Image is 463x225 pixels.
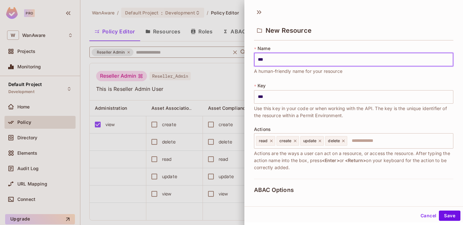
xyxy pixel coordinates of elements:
[259,138,268,143] span: read
[254,187,294,193] span: ABAC Options
[279,138,292,143] span: create
[277,136,299,146] div: create
[325,136,347,146] div: delete
[300,136,324,146] div: update
[303,138,317,143] span: update
[256,136,275,146] div: read
[254,127,271,132] span: Actions
[254,68,342,75] span: A human-friendly name for your resource
[439,211,460,221] button: Save
[322,158,340,163] span: <Enter>
[266,27,312,34] span: New Resource
[254,105,453,119] span: Use this key in your code or when working with the API. The key is the unique identifier of the r...
[345,158,366,163] span: <Return>
[254,150,453,171] span: Actions are the ways a user can act on a resource, or access the resource. After typing the actio...
[258,46,270,51] span: Name
[258,83,266,88] span: Key
[328,138,340,143] span: delete
[418,211,439,221] button: Cancel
